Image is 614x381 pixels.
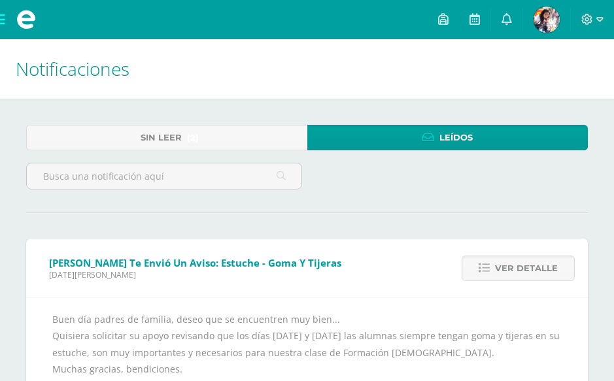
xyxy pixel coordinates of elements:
[495,256,558,280] span: Ver detalle
[187,125,199,150] span: (2)
[141,125,182,150] span: Sin leer
[49,269,341,280] span: [DATE][PERSON_NAME]
[27,163,301,189] input: Busca una notificación aquí
[26,125,307,150] a: Sin leer(2)
[439,125,473,150] span: Leídos
[534,7,560,33] img: 0321528fdb858f2774fb71bada63fc7e.png
[49,256,341,269] span: [PERSON_NAME] te envió un aviso: Estuche - goma y tijeras
[307,125,588,150] a: Leídos
[16,56,129,81] span: Notificaciones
